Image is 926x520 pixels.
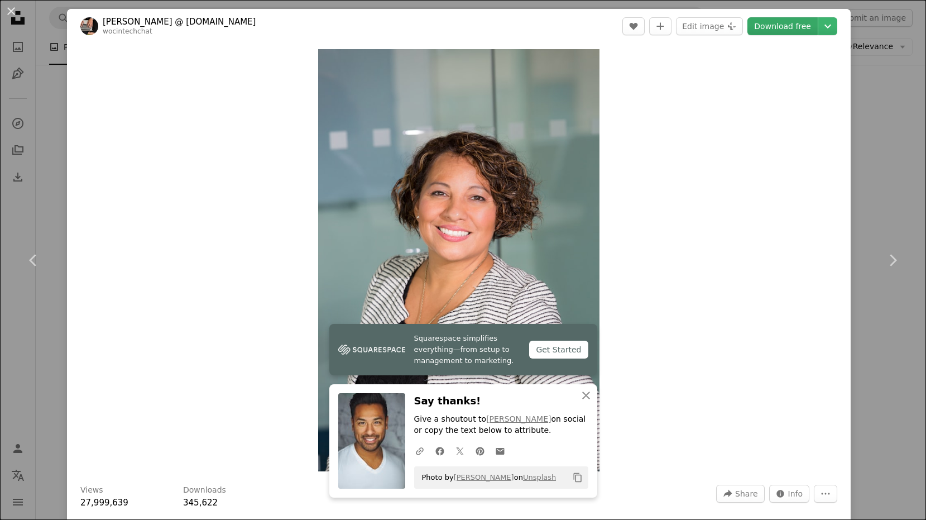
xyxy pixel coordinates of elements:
[414,414,588,436] p: Give a shoutout to on social or copy the text below to attribute.
[649,17,671,35] button: Add to Collection
[735,485,757,502] span: Share
[470,440,490,462] a: Share on Pinterest
[103,27,152,35] a: wocintechchat
[529,341,588,359] div: Get Started
[523,473,556,481] a: Unsplash
[430,440,450,462] a: Share on Facebook
[80,17,98,35] img: Go to Christina @ wocintechchat.com's profile
[454,473,514,481] a: [PERSON_NAME]
[568,468,587,487] button: Copy to clipboard
[183,498,218,508] span: 345,622
[416,469,556,486] span: Photo by on
[814,485,837,503] button: More Actions
[80,498,128,508] span: 27,999,639
[486,414,551,423] a: [PERSON_NAME]
[716,485,764,503] button: Share this image
[769,485,810,503] button: Stats about this image
[103,16,256,27] a: [PERSON_NAME] @ [DOMAIN_NAME]
[318,49,599,471] img: woman on focus photography
[788,485,803,502] span: Info
[450,440,470,462] a: Share on Twitter
[414,333,521,366] span: Squarespace simplifies everything—from setup to management to marketing.
[818,17,837,35] button: Choose download size
[338,341,405,358] img: file-1747939142011-51e5cc87e3c9
[747,17,818,35] a: Download free
[318,49,599,471] button: Zoom in on this image
[329,324,597,375] a: Squarespace simplifies everything—from setup to management to marketing.Get Started
[622,17,645,35] button: Like
[183,485,226,496] h3: Downloads
[859,207,926,314] a: Next
[676,17,743,35] button: Edit image
[80,485,103,496] h3: Views
[490,440,510,462] a: Share over email
[414,393,588,409] h3: Say thanks!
